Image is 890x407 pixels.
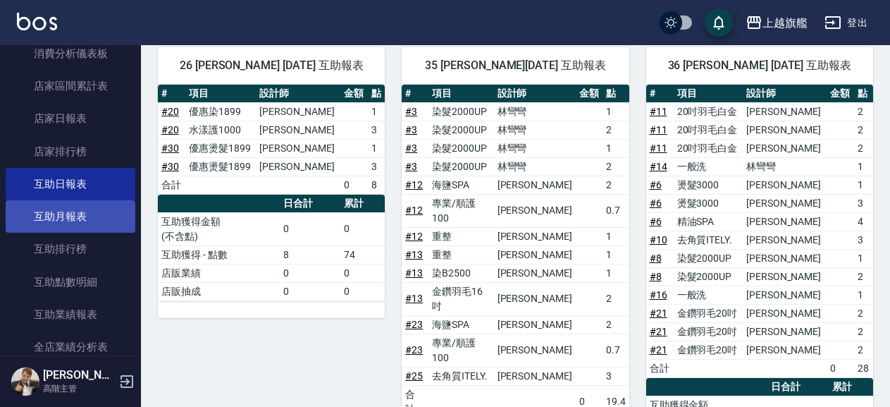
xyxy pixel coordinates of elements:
a: #8 [650,253,662,264]
td: 2 [854,102,873,121]
td: [PERSON_NAME] [743,194,827,212]
a: #3 [405,106,417,117]
td: 染髮2000UP [428,139,494,157]
td: [PERSON_NAME] [743,322,827,341]
td: 林彎彎 [743,157,827,176]
td: 2 [854,322,873,341]
td: 重整 [428,227,494,245]
td: 2 [854,267,873,286]
a: #6 [650,198,662,209]
td: 1 [854,157,873,176]
td: 0 [340,212,385,245]
a: #21 [650,326,667,337]
td: 重整 [428,245,494,264]
td: 林彎彎 [494,102,576,121]
td: 一般洗 [674,157,743,176]
td: 金鑽羽毛20吋 [674,322,743,341]
td: 3 [368,157,385,176]
td: 74 [340,245,385,264]
table: a dense table [158,195,385,301]
h5: [PERSON_NAME] [43,368,115,382]
td: 互助獲得金額 (不含點) [158,212,280,245]
a: 消費分析儀表板 [6,37,135,70]
td: [PERSON_NAME] [743,102,827,121]
td: [PERSON_NAME] [494,176,576,194]
td: [PERSON_NAME] [494,282,576,315]
a: 互助月報表 [6,200,135,233]
td: [PERSON_NAME] [743,121,827,139]
td: 染髮2000UP [428,157,494,176]
td: 20吋羽毛白金 [674,102,743,121]
td: 染髮2000UP [674,267,743,286]
td: 燙髮3000 [674,176,743,194]
a: #6 [650,216,662,227]
a: #10 [650,234,667,245]
span: 26 [PERSON_NAME] [DATE] 互助報表 [175,59,368,73]
td: 合計 [158,176,185,194]
td: 2 [854,304,873,322]
td: 金鑽羽毛20吋 [674,304,743,322]
td: 3 [854,231,873,249]
table: a dense table [646,85,873,378]
td: 0 [827,359,854,377]
td: [PERSON_NAME] [743,286,827,304]
td: 一般洗 [674,286,743,304]
td: [PERSON_NAME] [256,102,340,121]
td: 林彎彎 [494,139,576,157]
a: #30 [161,142,179,154]
a: 互助業績報表 [6,298,135,331]
a: #12 [405,205,423,216]
td: 1 [854,176,873,194]
th: # [402,85,428,103]
th: 金額 [576,85,602,103]
th: 日合計 [767,378,828,396]
div: 上越旗艦 [762,14,808,32]
td: 2 [602,282,629,315]
a: #20 [161,124,179,135]
td: 金鑽羽毛20吋 [674,341,743,359]
td: [PERSON_NAME] [256,139,340,157]
td: [PERSON_NAME] [494,245,576,264]
a: #16 [650,289,667,300]
td: [PERSON_NAME] [494,264,576,282]
td: [PERSON_NAME] [494,194,576,227]
td: 水漾護1000 [185,121,256,139]
td: 2 [854,341,873,359]
td: 1 [602,102,629,121]
a: #11 [650,142,667,154]
td: 專業/順護100 [428,334,494,367]
td: [PERSON_NAME] [743,212,827,231]
a: 互助排行榜 [6,233,135,265]
th: 點 [368,85,385,103]
td: 1 [602,139,629,157]
td: 合計 [646,359,674,377]
td: [PERSON_NAME] [743,139,827,157]
th: 設計師 [494,85,576,103]
th: 累計 [340,195,385,213]
a: #13 [405,293,423,304]
td: 1 [854,286,873,304]
a: #23 [405,344,423,356]
td: 4 [854,212,873,231]
img: Person [11,367,39,396]
a: #3 [405,142,417,154]
td: 優惠燙髮1899 [185,157,256,176]
a: 互助點數明細 [6,266,135,298]
a: 互助日報表 [6,168,135,200]
td: 染髮2000UP [428,121,494,139]
td: 林彎彎 [494,121,576,139]
th: 設計師 [256,85,340,103]
a: #3 [405,161,417,172]
td: 0 [280,212,340,245]
td: 染髮2000UP [428,102,494,121]
td: 2 [602,121,629,139]
a: #8 [650,271,662,282]
td: 1 [368,139,385,157]
table: a dense table [158,85,385,195]
td: 0 [280,264,340,282]
td: 0 [340,264,385,282]
td: [PERSON_NAME] [256,121,340,139]
td: 燙髮3000 [674,194,743,212]
td: [PERSON_NAME] [743,176,827,194]
td: 0 [340,176,368,194]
